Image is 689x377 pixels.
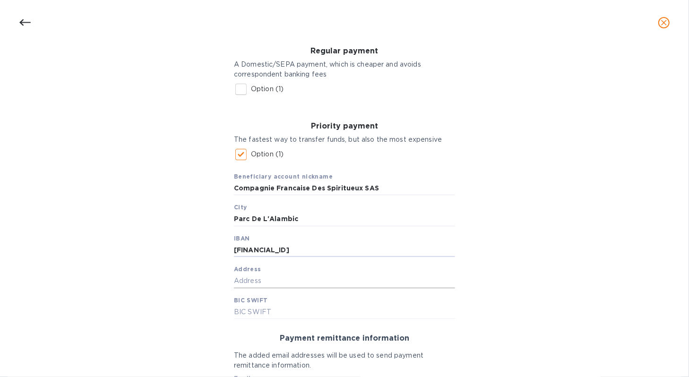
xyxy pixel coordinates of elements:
h3: Payment remittance information [234,334,455,343]
p: Option (1) [251,149,284,159]
b: Beneficiary account nickname [234,173,333,180]
p: The fastest way to transfer funds, but also the most expensive [234,135,455,145]
b: BIC SWIFT [234,297,268,304]
button: close [653,11,675,34]
h3: Regular payment [234,47,455,56]
h3: Priority payment [234,122,455,131]
b: City [234,204,247,211]
p: Option (1) [251,84,284,94]
input: City [234,212,455,226]
input: IBAN [234,243,455,257]
b: Address [234,266,261,273]
input: BIC SWIFT [234,305,455,319]
p: The added email addresses will be used to send payment remittance information. [234,351,455,370]
b: IBAN [234,235,250,242]
p: A Domestic/SEPA payment, which is cheaper and avoids correspondent banking fees [234,60,455,79]
input: Beneficiary account nickname [234,181,455,196]
input: Address [234,274,455,288]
